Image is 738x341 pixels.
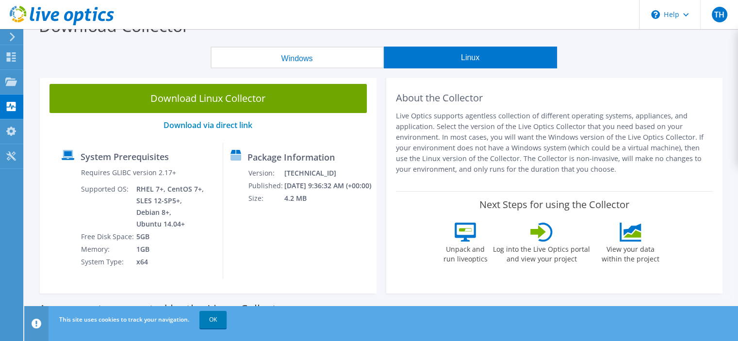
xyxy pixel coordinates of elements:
[39,304,288,314] label: Assessments supported by the Linux Collector
[384,47,557,68] button: Linux
[211,47,384,68] button: Windows
[712,7,727,22] span: TH
[81,168,176,178] label: Requires GLIBC version 2.17+
[443,242,488,264] label: Unpack and run liveoptics
[81,243,136,256] td: Memory:
[164,120,252,130] a: Download via direct link
[81,183,136,230] td: Supported OS:
[81,152,169,162] label: System Prerequisites
[136,243,206,256] td: 1GB
[248,179,283,192] td: Published:
[136,256,206,268] td: x64
[81,230,136,243] td: Free Disk Space:
[81,256,136,268] td: System Type:
[49,84,367,113] a: Download Linux Collector
[284,192,372,205] td: 4.2 MB
[284,179,372,192] td: [DATE] 9:36:32 AM (+00:00)
[651,10,660,19] svg: \n
[284,167,372,179] td: [TECHNICAL_ID]
[247,152,334,162] label: Package Information
[396,111,713,175] p: Live Optics supports agentless collection of different operating systems, appliances, and applica...
[136,183,206,230] td: RHEL 7+, CentOS 7+, SLES 12-SP5+, Debian 8+, Ubuntu 14.04+
[136,230,206,243] td: 5GB
[199,311,227,328] a: OK
[396,92,713,104] h2: About the Collector
[595,242,665,264] label: View your data within the project
[248,192,283,205] td: Size:
[59,315,189,324] span: This site uses cookies to track your navigation.
[479,199,629,211] label: Next Steps for using the Collector
[492,242,590,264] label: Log into the Live Optics portal and view your project
[248,167,283,179] td: Version:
